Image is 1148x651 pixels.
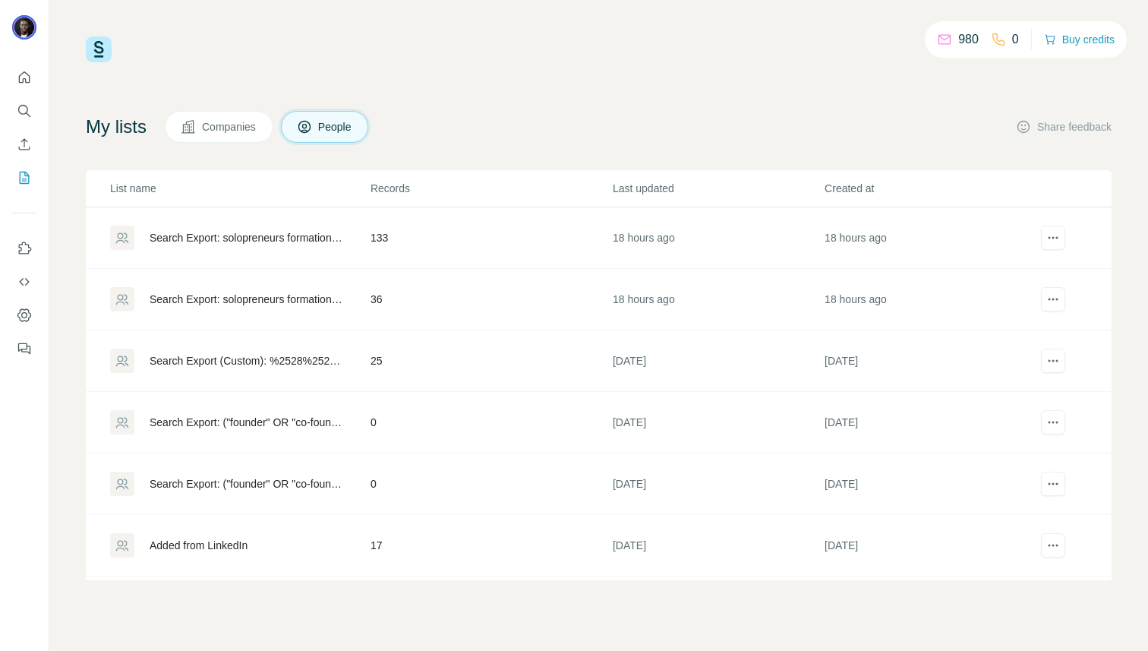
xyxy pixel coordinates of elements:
button: My lists [12,164,36,191]
td: 18 hours ago [824,269,1036,330]
td: 18 hours ago [612,207,824,269]
div: Added from LinkedIn [150,538,248,553]
span: People [318,119,353,134]
button: actions [1041,349,1065,373]
p: Records [371,181,611,196]
p: Last updated [613,181,823,196]
span: Companies [202,119,257,134]
p: 0 [1012,30,1019,49]
div: Search Export: solopreneurs formation, [GEOGRAPHIC_DATA] - [DATE] 15:12 [150,292,345,307]
td: [DATE] [612,515,824,577]
button: Quick start [12,64,36,91]
button: Dashboard [12,302,36,329]
td: [DATE] [824,515,1036,577]
div: Search Export: ("founder" OR "co-founder" OR "CEO" OR "head of marketing" OR "marketing manager" ... [150,476,345,491]
div: Search Export: ("founder" OR "co-founder" OR "CEO" OR "head of marketing" OR "marketing manager" ... [150,415,345,430]
button: Feedback [12,335,36,362]
td: 18 hours ago [824,207,1036,269]
button: actions [1041,472,1065,496]
td: 18 hours ago [612,269,824,330]
div: Search Export (Custom): %2528%2522founder%2522 OR %2522co-founder%2522 OR %2522CEO%2522 OR %2522h... [150,353,345,368]
button: actions [1041,226,1065,250]
h4: My lists [86,115,147,139]
button: actions [1041,410,1065,435]
td: 0 [370,453,612,515]
p: 980 [958,30,979,49]
td: 0 [370,392,612,453]
td: [DATE] [612,330,824,392]
td: [DATE] [612,453,824,515]
button: Use Surfe API [12,268,36,295]
td: 17 [370,515,612,577]
p: List name [110,181,369,196]
td: [DATE] [824,330,1036,392]
button: Enrich CSV [12,131,36,158]
p: Created at [825,181,1035,196]
img: Surfe Logo [86,36,112,62]
button: actions [1041,287,1065,311]
td: [DATE] [612,392,824,453]
td: [DATE] [824,453,1036,515]
td: 36 [370,269,612,330]
button: actions [1041,533,1065,558]
div: Search Export: solopreneurs formation, [GEOGRAPHIC_DATA] - [DATE] 15:29 [150,230,345,245]
button: Buy credits [1044,29,1115,50]
button: Search [12,97,36,125]
button: Use Surfe on LinkedIn [12,235,36,262]
td: 133 [370,207,612,269]
img: Avatar [12,15,36,40]
td: [DATE] [824,392,1036,453]
button: Share feedback [1016,119,1112,134]
td: 25 [370,330,612,392]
